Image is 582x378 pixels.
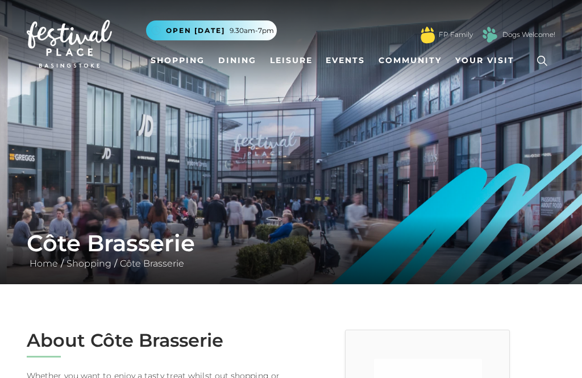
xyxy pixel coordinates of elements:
[321,50,369,71] a: Events
[265,50,317,71] a: Leisure
[451,50,525,71] a: Your Visit
[117,258,187,269] a: Côte Brasserie
[146,20,277,40] button: Open [DATE] 9.30am-7pm
[27,230,555,257] h1: Côte Brasserie
[166,26,225,36] span: Open [DATE]
[230,26,274,36] span: 9.30am-7pm
[27,258,61,269] a: Home
[27,20,112,68] img: Festival Place Logo
[27,330,282,351] h2: About Côte Brasserie
[502,30,555,40] a: Dogs Welcome!
[439,30,473,40] a: FP Family
[374,50,446,71] a: Community
[18,230,564,271] div: / /
[64,258,114,269] a: Shopping
[214,50,261,71] a: Dining
[455,55,514,67] span: Your Visit
[146,50,209,71] a: Shopping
